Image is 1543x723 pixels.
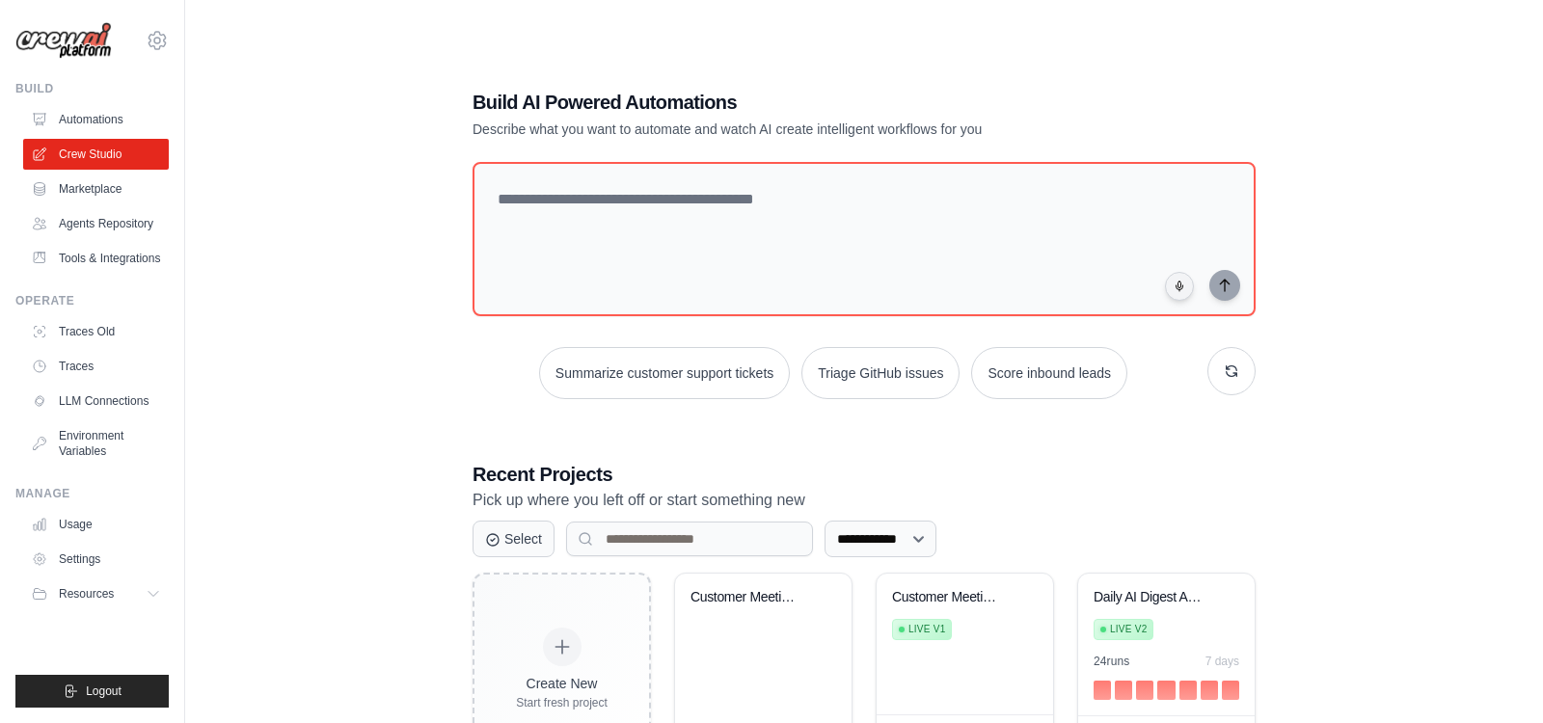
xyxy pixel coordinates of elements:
div: Day 6: 1 executions [1201,681,1218,700]
a: Agents Repository [23,208,169,239]
a: Traces Old [23,316,169,347]
span: Logout [86,683,122,699]
div: Create New [516,674,608,693]
div: Customer Meeting Preparation Intelligence [892,589,1009,606]
a: Usage [23,509,169,540]
button: Summarize customer support tickets [539,347,790,399]
div: 24 run s [1094,654,1129,669]
div: Start fresh project [516,695,608,710]
div: Day 2: 1 executions [1115,681,1132,700]
div: Day 5: 1 executions [1179,681,1197,700]
div: Activity over last 7 days [1094,677,1239,700]
a: Tools & Integrations [23,243,169,274]
a: Traces [23,351,169,382]
button: Click to speak your automation idea [1165,272,1194,301]
span: Resources [59,586,114,602]
a: Environment Variables [23,420,169,467]
h1: Build AI Powered Automations [473,89,1121,116]
button: Resources [23,578,169,609]
div: Customer Meeting Intelligence & AI Automation Advisor [690,589,807,606]
div: Day 3: 1 executions [1136,681,1153,700]
div: Day 1: 1 executions [1094,681,1111,700]
a: LLM Connections [23,386,169,416]
button: Select [473,521,555,557]
img: Logo [15,22,112,60]
a: Settings [23,544,169,575]
a: Crew Studio [23,139,169,170]
a: Automations [23,104,169,135]
span: Live v1 [908,622,945,637]
div: Operate [15,293,169,308]
p: Describe what you want to automate and watch AI create intelligent workflows for you [473,120,1121,139]
div: Day 4: 1 executions [1157,681,1175,700]
div: 7 days [1205,654,1239,669]
div: Manage [15,486,169,501]
button: Logout [15,675,169,708]
a: Marketplace [23,174,169,204]
button: Score inbound leads [971,347,1127,399]
button: Triage GitHub issues [801,347,960,399]
span: Live v2 [1110,622,1147,637]
p: Pick up where you left off or start something new [473,488,1256,513]
div: Daily AI Digest Automation [1094,589,1210,606]
div: Day 7: 1 executions [1222,681,1239,700]
div: Build [15,81,169,96]
h3: Recent Projects [473,461,1256,488]
button: Get new suggestions [1207,347,1256,395]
